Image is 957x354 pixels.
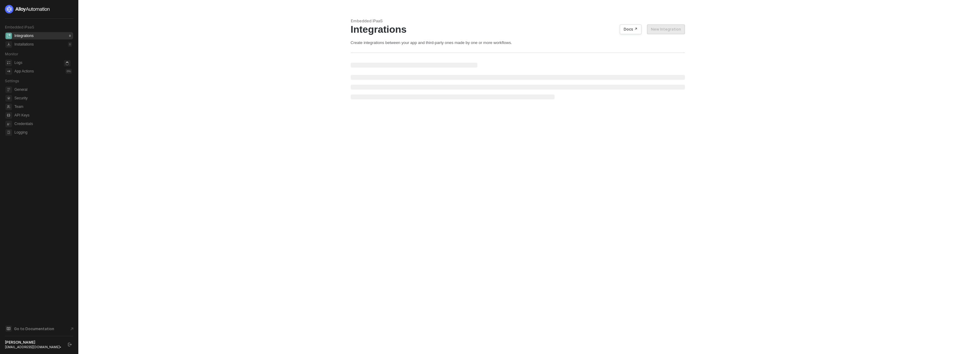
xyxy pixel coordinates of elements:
[620,24,641,34] button: Docs ↗
[14,33,34,39] div: Integrations
[5,345,62,349] div: [EMAIL_ADDRESS][DOMAIN_NAME] •
[14,60,22,65] div: Logs
[647,24,685,34] button: New Integration
[6,129,12,136] span: logging
[14,69,34,74] div: App Actions
[351,18,685,24] div: Embedded iPaaS
[5,5,73,13] a: logo
[6,68,12,75] span: icon-app-actions
[6,87,12,93] span: general
[5,5,50,13] img: logo
[14,129,72,136] span: Logging
[14,94,72,102] span: Security
[624,27,637,32] div: Docs ↗
[351,24,685,35] div: Integrations
[6,104,12,110] span: team
[68,42,72,47] div: 0
[14,42,34,47] div: Installations
[68,33,72,38] div: 0
[5,52,18,56] span: Monitor
[6,95,12,101] span: security
[6,41,12,48] span: installations
[14,86,72,93] span: General
[68,343,72,346] span: logout
[5,340,62,345] div: [PERSON_NAME]
[351,40,685,45] div: Create integrations between your app and third-party ones made by one or more workflows.
[6,112,12,119] span: api-key
[5,25,34,29] span: Embedded iPaaS
[6,33,12,39] span: integrations
[5,325,73,332] a: Knowledge Base
[6,326,12,332] span: documentation
[64,60,70,67] span: icon-loader
[65,69,72,74] div: 0 %
[69,326,75,332] span: document-arrow
[14,112,72,119] span: API Keys
[5,79,19,83] span: Settings
[14,120,72,127] span: Credentials
[14,103,72,110] span: Team
[6,60,12,66] span: icon-logs
[14,326,54,331] span: Go to Documentation
[6,121,12,127] span: credentials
